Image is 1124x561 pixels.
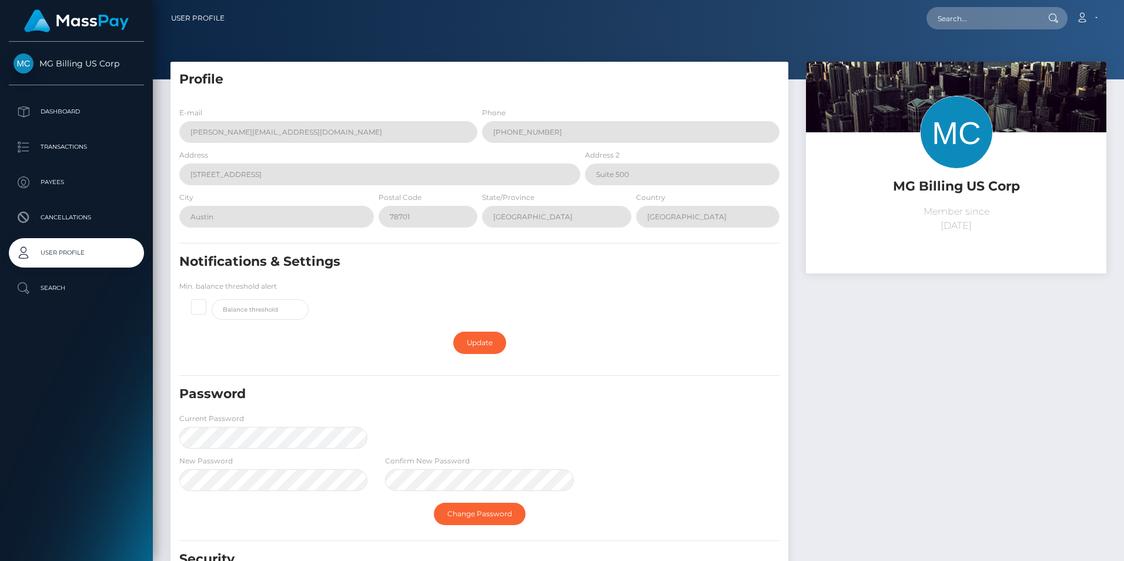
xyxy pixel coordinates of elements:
[9,58,144,69] span: MG Billing US Corp
[179,71,780,89] h5: Profile
[179,253,683,271] h5: Notifications & Settings
[9,97,144,126] a: Dashboard
[815,178,1098,196] h5: MG Billing US Corp
[14,138,139,156] p: Transactions
[385,456,470,466] label: Confirm New Password
[9,273,144,303] a: Search
[585,150,620,161] label: Address 2
[379,192,421,203] label: Postal Code
[482,108,506,118] label: Phone
[14,244,139,262] p: User Profile
[9,132,144,162] a: Transactions
[9,238,144,268] a: User Profile
[482,192,534,203] label: State/Province
[179,385,683,403] h5: Password
[179,413,244,424] label: Current Password
[14,279,139,297] p: Search
[179,150,208,161] label: Address
[14,209,139,226] p: Cancellations
[636,192,665,203] label: Country
[14,173,139,191] p: Payees
[179,108,202,118] label: E-mail
[24,9,129,32] img: MassPay Logo
[14,103,139,121] p: Dashboard
[14,54,34,74] img: MG Billing US Corp
[806,62,1106,262] img: ...
[815,205,1098,233] p: Member since [DATE]
[179,192,193,203] label: City
[926,7,1037,29] input: Search...
[453,332,506,354] a: Update
[171,6,225,31] a: User Profile
[9,203,144,232] a: Cancellations
[179,456,233,466] label: New Password
[9,168,144,197] a: Payees
[434,503,526,525] a: Change Password
[179,281,277,292] label: Min. balance threshold alert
